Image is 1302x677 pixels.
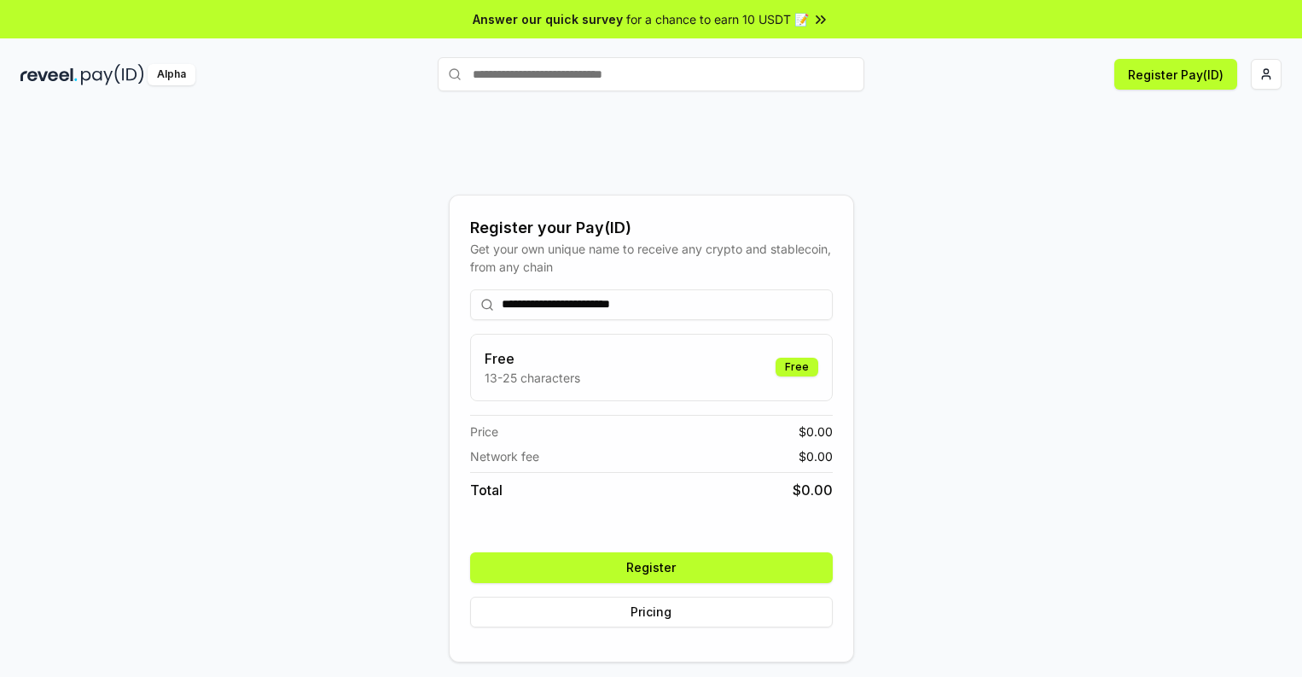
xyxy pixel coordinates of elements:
[485,369,580,387] p: 13-25 characters
[1114,59,1237,90] button: Register Pay(ID)
[470,480,503,500] span: Total
[799,447,833,465] span: $ 0.00
[148,64,195,85] div: Alpha
[20,64,78,85] img: reveel_dark
[470,447,539,465] span: Network fee
[470,240,833,276] div: Get your own unique name to receive any crypto and stablecoin, from any chain
[470,423,498,441] span: Price
[485,348,580,369] h3: Free
[793,480,833,500] span: $ 0.00
[626,10,809,28] span: for a chance to earn 10 USDT 📝
[81,64,144,85] img: pay_id
[470,552,833,583] button: Register
[473,10,623,28] span: Answer our quick survey
[776,358,818,376] div: Free
[799,423,833,441] span: $ 0.00
[470,216,833,240] div: Register your Pay(ID)
[470,597,833,627] button: Pricing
